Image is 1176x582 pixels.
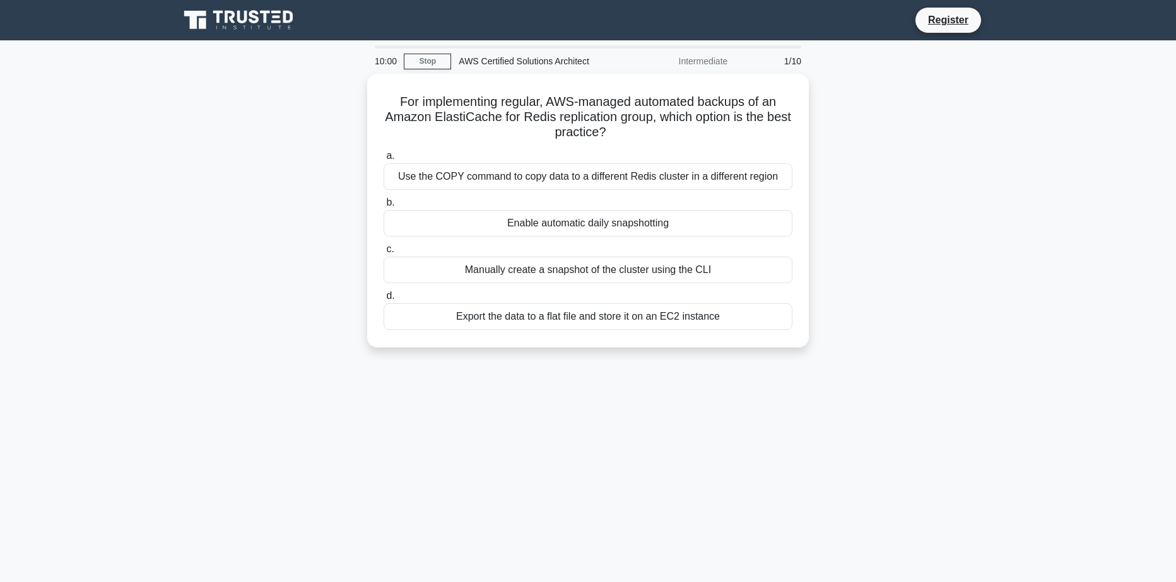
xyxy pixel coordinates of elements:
[384,163,792,190] div: Use the COPY command to copy data to a different Redis cluster in a different region
[384,257,792,283] div: Manually create a snapshot of the cluster using the CLI
[386,243,394,254] span: c.
[386,197,394,207] span: b.
[735,49,809,74] div: 1/10
[367,49,404,74] div: 10:00
[386,150,394,161] span: a.
[625,49,735,74] div: Intermediate
[451,49,625,74] div: AWS Certified Solutions Architect
[404,54,451,69] a: Stop
[384,210,792,236] div: Enable automatic daily snapshotting
[386,290,394,301] span: d.
[384,303,792,330] div: Export the data to a flat file and store it on an EC2 instance
[382,94,794,141] h5: For implementing regular, AWS-managed automated backups of an Amazon ElastiCache for Redis replic...
[920,12,976,28] a: Register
